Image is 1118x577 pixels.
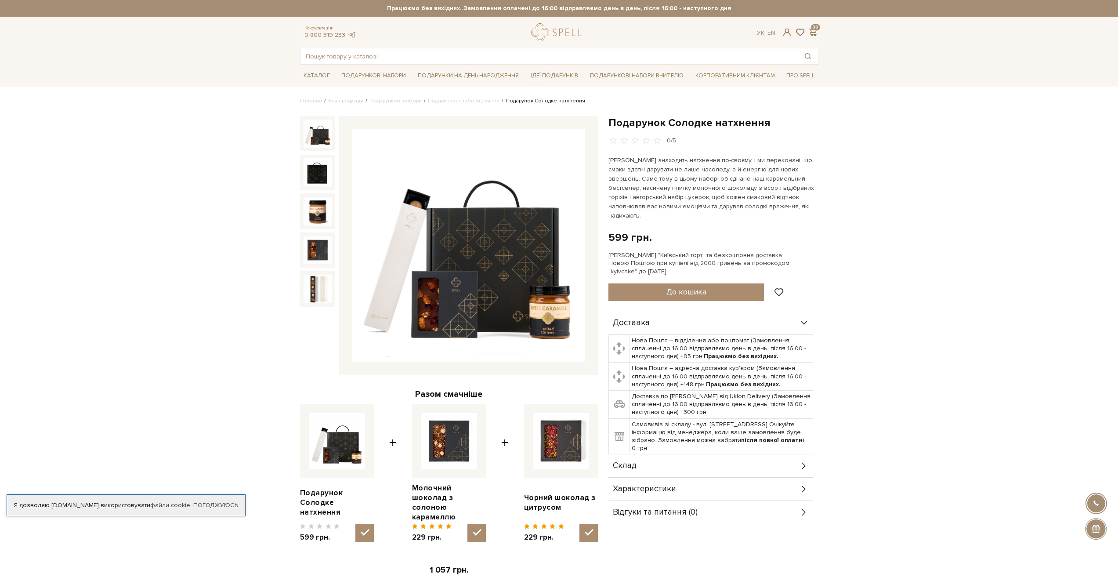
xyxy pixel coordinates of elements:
[499,97,585,105] li: Подарунок Солодке натхнення
[414,69,522,83] a: Подарунки на День народження
[613,462,637,470] span: Склад
[347,31,356,39] a: telegram
[527,69,582,83] a: Ідеї подарунків
[608,156,814,220] p: [PERSON_NAME] знаходить натхнення по-своєму, і ми переконані, що смаки здатні дарувати не лише на...
[309,413,365,469] img: Подарунок Солодке натхнення
[428,98,499,104] a: Подарункові набори для неї
[608,283,764,301] button: До кошика
[630,363,813,391] td: Нова Пошта – адресна доставка кур'єром (Замовлення сплаченні до 16:00 відправляємо день в день, п...
[613,508,698,516] span: Відгуки та питання (0)
[706,381,781,388] b: Працюємо без вихідних.
[524,493,598,512] a: Чорний шоколад з цитрусом
[692,69,778,83] a: Корпоративним клієнтам
[304,236,332,264] img: Подарунок Солодке натхнення
[412,483,486,522] a: Молочний шоколад з солоною карамеллю
[767,29,775,36] a: En
[613,485,676,493] span: Характеристики
[150,501,190,509] a: файли cookie
[328,98,363,104] a: Вся продукція
[531,23,586,41] a: logo
[304,197,332,225] img: Подарунок Солодке натхнення
[430,565,468,575] span: 1 057 грн.
[764,29,766,36] span: |
[7,501,245,509] div: Я дозволяю [DOMAIN_NAME] використовувати
[304,31,345,39] a: 0 800 319 233
[369,98,422,104] a: Подарункові набори
[704,352,778,360] b: Працюємо без вихідних.
[300,388,598,400] div: Разом смачніше
[501,404,509,543] span: +
[666,287,706,297] span: До кошика
[608,231,652,244] div: 599 грн.
[300,69,333,83] a: Каталог
[304,158,332,186] img: Подарунок Солодке натхнення
[533,413,589,469] img: Чорний шоколад з цитрусом
[783,69,818,83] a: Про Spell
[300,4,818,12] strong: Працюємо без вихідних. Замовлення оплачені до 16:00 відправляємо день в день, після 16:00 - насту...
[667,137,676,145] div: 0/5
[352,129,585,362] img: Подарунок Солодке натхнення
[741,436,802,444] b: після повної оплати
[304,120,332,148] img: Подарунок Солодке натхнення
[193,501,238,509] a: Погоджуюсь
[798,48,818,64] button: Пошук товару у каталозі
[412,533,452,542] span: 229 грн.
[300,488,374,517] a: Подарунок Солодке натхнення
[304,25,356,31] span: Консультація:
[608,251,818,276] div: [PERSON_NAME] "Київський торт" та безкоштовна доставка Новою Поштою при купівлі від 2000 гривень ...
[389,404,397,543] span: +
[300,98,322,104] a: Головна
[300,48,798,64] input: Пошук товару у каталозі
[630,391,813,419] td: Доставка по [PERSON_NAME] від Uklon Delivery (Замовлення сплаченні до 16:00 відправляємо день в д...
[608,116,818,130] h1: Подарунок Солодке натхнення
[586,68,687,83] a: Подарункові набори Вчителю
[757,29,775,37] div: Ук
[630,418,813,454] td: Самовивіз зі складу - вул. [STREET_ADDRESS] Очікуйте інформацію від менеджера, коли ваше замовлен...
[630,334,813,363] td: Нова Пошта – відділення або поштомат (Замовлення сплаченні до 16:00 відправляємо день в день, піс...
[613,319,650,327] span: Доставка
[304,275,332,303] img: Подарунок Солодке натхнення
[524,533,564,542] span: 229 грн.
[300,533,340,542] span: 599 грн.
[338,69,409,83] a: Подарункові набори
[421,413,477,469] img: Молочний шоколад з солоною карамеллю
